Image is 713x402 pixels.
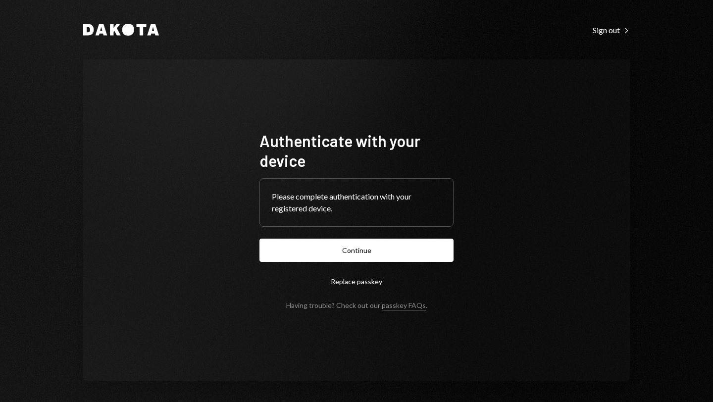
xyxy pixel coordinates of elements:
h1: Authenticate with your device [259,131,454,170]
button: Continue [259,239,454,262]
a: Sign out [593,24,630,35]
div: Sign out [593,25,630,35]
div: Having trouble? Check out our . [286,301,427,309]
button: Replace passkey [259,270,454,293]
a: passkey FAQs [382,301,426,310]
div: Please complete authentication with your registered device. [272,191,441,214]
